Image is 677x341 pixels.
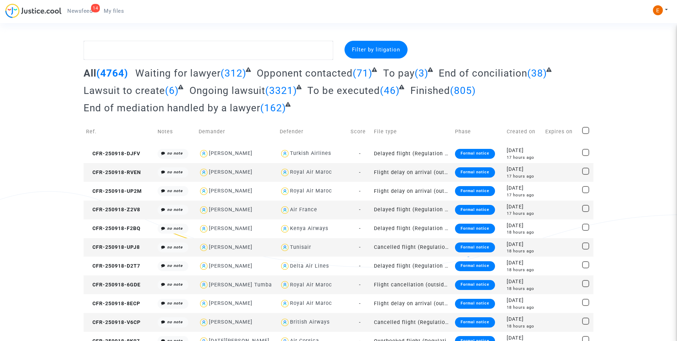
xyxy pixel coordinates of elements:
[455,317,495,327] div: Formal notice
[199,205,209,215] img: icon-user.svg
[280,149,290,159] img: icon-user.svg
[507,166,540,173] div: [DATE]
[67,8,92,14] span: Newsfeed
[167,320,183,324] i: no note
[455,261,495,271] div: Formal notice
[371,182,453,201] td: Flight delay on arrival (outside of EU - Montreal Convention)
[86,169,141,175] span: CFR-250918-RVEN
[290,207,317,213] div: Air France
[280,167,290,178] img: icon-user.svg
[167,151,183,156] i: no note
[91,4,100,12] div: 14
[359,188,361,194] span: -
[280,298,290,309] img: icon-user.svg
[527,67,547,79] span: (38)
[439,67,527,79] span: End of conciliation
[167,263,183,268] i: no note
[507,155,540,161] div: 17 hours ago
[209,225,252,231] div: [PERSON_NAME]
[209,169,252,175] div: [PERSON_NAME]
[221,67,246,79] span: (312)
[86,207,140,213] span: CFR-250918-Z2V8
[209,319,252,325] div: [PERSON_NAME]
[290,282,332,288] div: Royal Air Maroc
[455,205,495,215] div: Formal notice
[359,282,361,288] span: -
[209,207,252,213] div: [PERSON_NAME]
[167,189,183,193] i: no note
[371,294,453,313] td: Flight delay on arrival (outside of EU - Montreal Convention)
[450,85,476,96] span: (805)
[415,67,428,79] span: (3)
[167,245,183,250] i: no note
[280,242,290,253] img: icon-user.svg
[455,167,495,177] div: Formal notice
[199,167,209,178] img: icon-user.svg
[199,149,209,159] img: icon-user.svg
[209,244,252,250] div: [PERSON_NAME]
[507,184,540,192] div: [DATE]
[507,222,540,230] div: [DATE]
[199,186,209,196] img: icon-user.svg
[84,119,155,144] td: Ref.
[543,119,580,144] td: Expires on
[280,317,290,328] img: icon-user.svg
[371,119,453,144] td: File type
[290,150,331,156] div: Turkish Airlines
[371,219,453,238] td: Delayed flight (Regulation EC 261/2004)
[290,263,329,269] div: Delta Air Lines
[504,119,543,144] td: Created on
[199,224,209,234] img: icon-user.svg
[167,170,183,174] i: no note
[86,301,140,307] span: CFR-250918-8ECP
[62,6,98,16] a: 14Newsfeed
[507,192,540,198] div: 17 hours ago
[507,241,540,248] div: [DATE]
[410,85,450,96] span: Finished
[359,301,361,307] span: -
[84,102,260,114] span: End of mediation handled by a lawyer
[165,85,179,96] span: (6)
[359,225,361,231] span: -
[84,85,165,96] span: Lawsuit to create
[196,119,277,144] td: Demander
[86,244,140,250] span: CFR-250918-UPJ8
[96,67,128,79] span: (4764)
[290,300,332,306] div: Royal Air Maroc
[280,261,290,271] img: icon-user.svg
[507,229,540,235] div: 18 hours ago
[371,313,453,332] td: Cancelled flight (Regulation EC 261/2004)
[371,163,453,182] td: Flight delay on arrival (outside of EU - Montreal Convention)
[359,319,361,325] span: -
[84,67,96,79] span: All
[371,275,453,294] td: Flight cancellation (outside of EU - Montreal Convention)
[199,242,209,253] img: icon-user.svg
[507,267,540,273] div: 18 hours ago
[359,263,361,269] span: -
[507,173,540,179] div: 17 hours ago
[86,151,140,157] span: CFR-250918-DJFV
[371,201,453,219] td: Delayed flight (Regulation EC 261/2004)
[507,304,540,311] div: 18 hours ago
[5,4,62,18] img: jc-logo.svg
[352,46,400,53] span: Filter by litigation
[86,282,141,288] span: CFR-250918-6GDE
[86,319,141,325] span: CFR-250918-V6CP
[507,259,540,267] div: [DATE]
[189,85,265,96] span: Ongoing lawsuit
[280,186,290,196] img: icon-user.svg
[359,169,361,175] span: -
[290,319,330,325] div: British Airways
[209,188,252,194] div: [PERSON_NAME]
[167,207,183,212] i: no note
[199,298,209,309] img: icon-user.svg
[653,5,663,15] img: ACg8ocIeiFvHKe4dA5oeRFd_CiCnuxWUEc1A2wYhRJE3TTWt=s96-c
[507,323,540,329] div: 18 hours ago
[359,151,361,157] span: -
[455,242,495,252] div: Formal notice
[86,263,140,269] span: CFR-250918-D2T7
[260,102,286,114] span: (162)
[507,211,540,217] div: 17 hours ago
[135,67,221,79] span: Waiting for lawyer
[265,85,297,96] span: (3321)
